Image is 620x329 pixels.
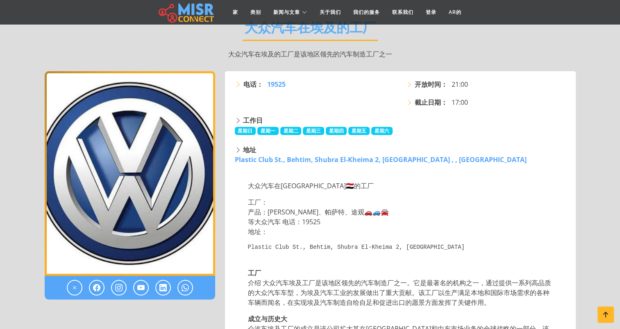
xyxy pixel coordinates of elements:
span: 星期二 [280,127,302,135]
a: AR的 [443,5,468,20]
div: 1 / 1 [45,71,215,276]
a: 19525 [267,79,286,89]
a: 类别 [244,5,267,20]
a: 我们的服务 [347,5,386,20]
span: 新闻与文章 [273,9,300,16]
img: 大众汽车在埃及的工厂 [45,71,215,276]
img: main.misr_connect [159,2,213,23]
p: 大众汽车在埃及的工厂是该地区领先的汽车制造工厂之一 [45,49,576,59]
a: 联系我们 [386,5,420,20]
span: 星期一 [257,127,279,135]
span: 星期四 [326,127,347,135]
span: 星期日 [235,127,256,135]
span: 星期六 [371,127,393,135]
span: 17:00 [452,97,468,107]
a: 家 [227,5,244,20]
span: Plastic Club St., Behtim, Shubra El-Kheima 2, [GEOGRAPHIC_DATA] [248,244,465,250]
strong: 电话： [243,79,263,89]
font: 介绍 大众汽车埃及工厂是该地区领先的汽车制造厂之一。它是最著名的机构之一，通过提供一系列高品质的大众汽车车型，为埃及汽车工业的发展做出了重大贡献。该工厂以生产满足本地和国际市场需求的各种车辆而闻... [248,268,551,307]
strong: 截止日期： [415,97,447,107]
strong: 成立与历史大 [248,314,287,323]
span: 星期三 [303,127,324,135]
h2: 大众汽车在埃及的工厂 [243,20,378,41]
strong: 开放时间： [415,79,447,89]
span: 星期五 [348,127,370,135]
strong: 工厂 [248,268,261,277]
a: 关于我们 [313,5,347,20]
p: 工厂： 产品：[PERSON_NAME]、帕萨特、途观🚗🚙🚘 等大众汽车 电话：19525 地址： [248,197,554,237]
strong: 地址 [243,145,256,154]
pre: 翻译文本：Plastic Club St.， Behtim， Shubra El-Kheima 2， Qalyubia Governorate 6220310 [248,243,554,252]
span: 19525 [267,80,286,89]
a: 新闻与文章 [267,5,313,20]
a: 登录 [420,5,443,20]
a: Plastic Club St., Behtim, Shubra El-Kheima 2, [GEOGRAPHIC_DATA] , , [GEOGRAPHIC_DATA] [235,155,527,164]
strong: 工作日 [243,116,263,125]
p: 大众汽车在[GEOGRAPHIC_DATA]🇪🇬的工厂 [248,181,554,191]
span: 21:00 [452,79,468,89]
